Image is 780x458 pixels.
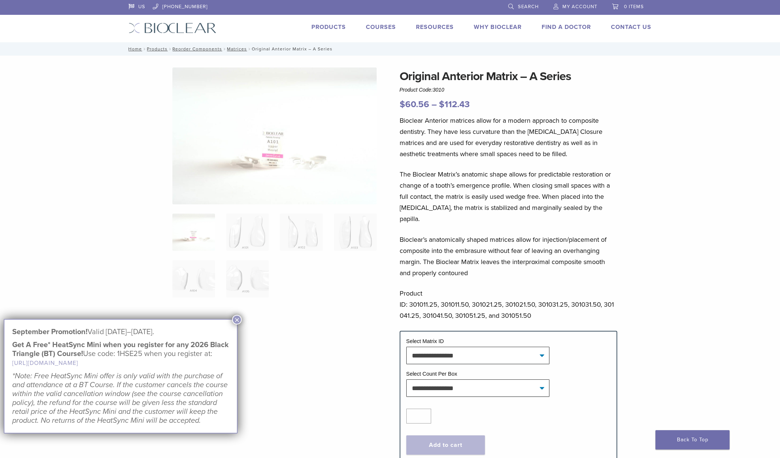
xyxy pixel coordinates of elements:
[226,214,269,251] img: Original Anterior Matrix - A Series - Image 2
[311,23,346,31] a: Products
[12,340,229,368] h5: Use code: 1HSE25 when you register at:
[400,87,444,93] span: Product Code:
[227,46,247,52] a: Matrices
[400,99,405,110] span: $
[406,435,485,455] button: Add to cart
[518,4,539,10] span: Search
[562,4,597,10] span: My Account
[655,430,730,449] a: Back To Top
[126,46,142,52] a: Home
[222,47,227,51] span: /
[129,23,217,33] img: Bioclear
[280,214,323,251] img: Original Anterior Matrix - A Series - Image 3
[12,327,87,336] strong: September Promotion!
[439,99,444,110] span: $
[406,371,457,377] label: Select Count Per Box
[147,46,168,52] a: Products
[172,46,222,52] a: Reorder Components
[474,23,522,31] a: Why Bioclear
[611,23,651,31] a: Contact Us
[12,372,228,425] em: *Note: Free HeatSync Mini offer is only valid with the purchase of and attendance at a BT Course....
[406,338,444,344] label: Select Matrix ID
[439,99,470,110] bdi: 112.43
[123,42,657,56] nav: Original Anterior Matrix – A Series
[400,169,618,224] p: The Bioclear Matrix’s anatomic shape allows for predictable restoration or change of a tooth’s em...
[247,47,252,51] span: /
[172,67,377,204] img: Anterior Original A Series Matrices
[400,234,618,279] p: Bioclear’s anatomically shaped matrices allow for injection/placement of composite into the embra...
[400,67,618,85] h1: Original Anterior Matrix – A Series
[366,23,396,31] a: Courses
[168,47,172,51] span: /
[232,315,242,324] button: Close
[226,260,269,297] img: Original Anterior Matrix - A Series - Image 6
[172,214,215,251] img: Anterior-Original-A-Series-Matrices-324x324.jpg
[432,99,437,110] span: –
[416,23,454,31] a: Resources
[624,4,644,10] span: 0 items
[142,47,147,51] span: /
[400,288,618,321] p: Product ID: 301011.25, 301011.50, 301021.25, 301021.50, 301031.25, 301031.50, 301041.25, 301041.5...
[542,23,591,31] a: Find A Doctor
[12,340,229,358] strong: Get A Free* HeatSync Mini when you register for any 2026 Black Triangle (BT) Course!
[12,359,78,367] a: [URL][DOMAIN_NAME]
[334,214,377,251] img: Original Anterior Matrix - A Series - Image 4
[172,260,215,297] img: Original Anterior Matrix - A Series - Image 5
[433,87,444,93] span: 3010
[400,115,618,159] p: Bioclear Anterior matrices allow for a modern approach to composite dentistry. They have less cur...
[12,327,229,336] h5: Valid [DATE]–[DATE].
[400,99,429,110] bdi: 60.56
